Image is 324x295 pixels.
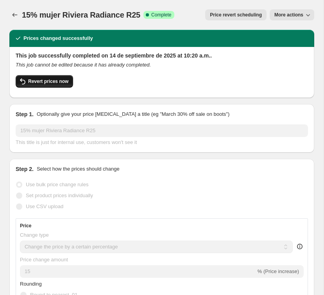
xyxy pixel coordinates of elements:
[258,268,299,274] span: % (Price increase)
[20,257,68,263] span: Price change amount
[16,124,308,137] input: 30% off holiday sale
[20,232,49,238] span: Change type
[16,139,137,145] span: This title is just for internal use, customers won't see it
[16,62,151,68] i: This job cannot be edited because it has already completed.
[20,281,42,287] span: Rounding
[20,223,31,229] h3: Price
[16,75,73,88] button: Revert prices now
[28,78,68,85] span: Revert prices now
[23,34,93,42] h2: Prices changed successfully
[274,12,303,18] span: More actions
[151,12,171,18] span: Complete
[26,192,93,198] span: Set product prices individually
[270,9,314,20] button: More actions
[20,265,256,278] input: -15
[26,203,63,209] span: Use CSV upload
[9,9,20,20] button: Price change jobs
[22,11,140,19] span: 15% mujer Riviera Radiance R25
[16,110,34,118] h2: Step 1.
[26,182,88,187] span: Use bulk price change rules
[37,165,120,173] p: Select how the prices should change
[16,165,34,173] h2: Step 2.
[16,52,308,59] h2: This job successfully completed on 14 de septiembre de 2025 at 10:20 a.m..
[296,243,304,250] div: help
[37,110,229,118] p: Optionally give your price [MEDICAL_DATA] a title (eg "March 30% off sale on boots")
[205,9,267,20] button: Price revert scheduling
[210,12,262,18] span: Price revert scheduling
